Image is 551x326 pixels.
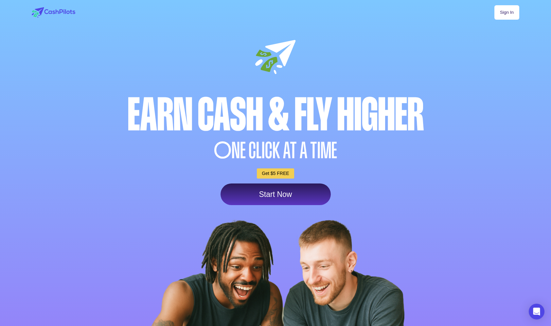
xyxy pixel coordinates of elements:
a: Sign In [494,5,519,20]
a: Start Now [221,183,331,205]
a: Get $5 FREE [257,168,294,179]
div: Open Intercom Messenger [529,304,544,319]
div: NE CLICK AT A TIME [30,139,521,162]
span: O [214,139,232,162]
div: Earn Cash & Fly higher [30,92,521,138]
img: logo [32,7,75,18]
